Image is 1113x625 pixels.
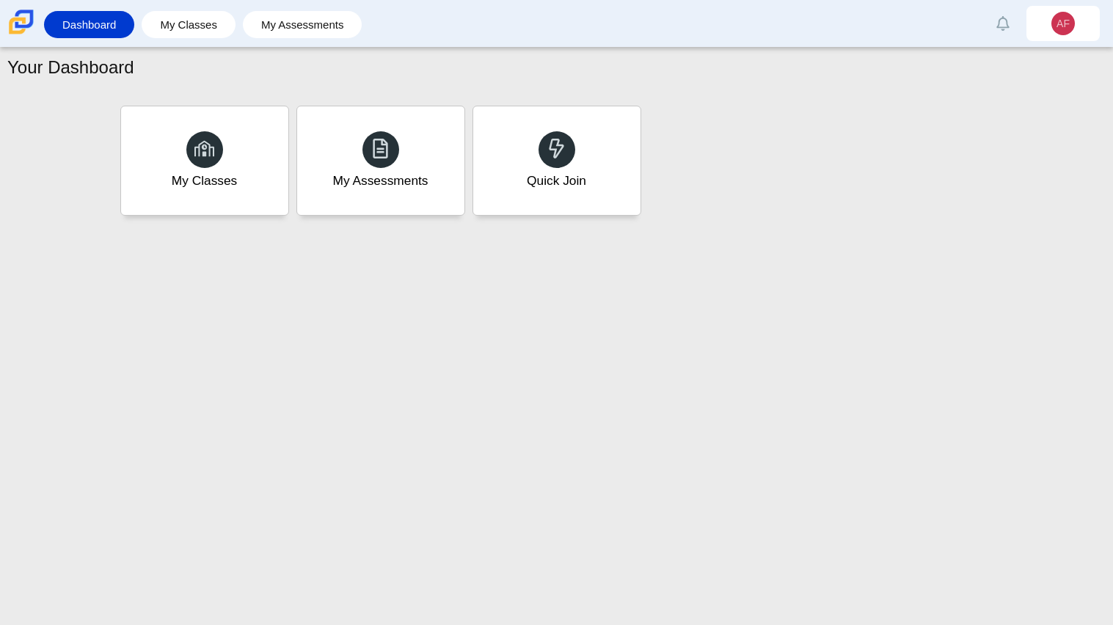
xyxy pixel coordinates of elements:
[250,11,355,38] a: My Assessments
[987,7,1019,40] a: Alerts
[149,11,228,38] a: My Classes
[51,11,127,38] a: Dashboard
[333,172,428,190] div: My Assessments
[120,106,289,216] a: My Classes
[296,106,465,216] a: My Assessments
[1026,6,1100,41] a: AF
[6,27,37,40] a: Carmen School of Science & Technology
[6,7,37,37] img: Carmen School of Science & Technology
[527,172,586,190] div: Quick Join
[472,106,641,216] a: Quick Join
[7,55,134,80] h1: Your Dashboard
[172,172,238,190] div: My Classes
[1057,18,1070,29] span: AF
